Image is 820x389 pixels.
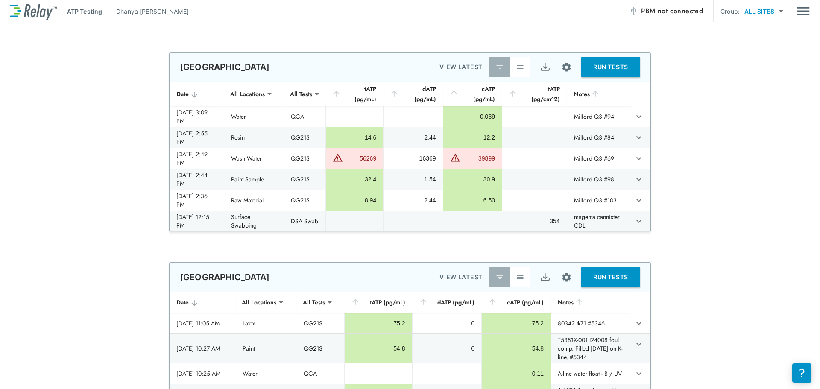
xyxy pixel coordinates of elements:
button: Main menu [797,3,810,19]
div: tATP (pg/mL) [332,84,377,104]
table: sticky table [170,82,650,232]
div: [DATE] 2:44 PM [176,171,217,188]
div: All Tests [284,85,318,102]
button: Export [535,57,555,77]
div: [DATE] 10:27 AM [176,344,229,353]
td: Milford Q3 #94 [567,106,632,127]
td: 80342 tk71 #5346 [551,313,629,333]
div: 30.9 [450,175,495,184]
td: QG21S [284,148,325,169]
td: QG21S [284,127,325,148]
div: 39899 [463,154,495,163]
img: Export Icon [540,272,551,283]
div: 32.4 [333,175,377,184]
div: [DATE] 3:09 PM [176,108,217,125]
div: Notes [574,89,625,99]
td: QGA [284,106,325,127]
div: 8.94 [333,196,377,205]
iframe: Resource center [792,363,811,383]
div: [DATE] 2:36 PM [176,192,217,209]
img: Latest [495,273,504,281]
div: [DATE] 12:15 PM [176,213,217,230]
img: View All [516,63,524,71]
img: Settings Icon [561,62,572,73]
p: VIEW LATEST [439,62,483,72]
button: expand row [632,337,646,351]
p: Group: [720,7,740,16]
td: QGA [297,363,344,384]
button: expand row [632,151,646,166]
td: Raw Material [224,190,284,211]
img: View All [516,273,524,281]
button: Export [535,267,555,287]
td: Surface Swabbing [224,211,284,231]
div: 0 [419,344,475,353]
td: Milford Q3 #103 [567,190,632,211]
span: not connected [658,6,703,16]
img: Warning [450,152,460,163]
td: A-line water float - B / UV [551,363,629,384]
div: [DATE] 10:25 AM [176,369,229,378]
td: Milford Q3 #69 [567,148,632,169]
td: QG21S [297,313,344,333]
td: Latex [236,313,297,333]
div: All Tests [297,294,331,311]
div: [DATE] 2:55 PM [176,129,217,146]
td: Paint [236,334,297,363]
img: Latest [495,63,504,71]
td: T5381X-001 I24008 foul comp. Filled [DATE] on K-line. #5344 [551,334,629,363]
div: 75.2 [489,319,544,328]
div: 2.44 [390,196,436,205]
div: All Locations [236,294,282,311]
button: expand row [632,316,646,331]
div: [DATE] 2:49 PM [176,150,217,167]
button: expand row [632,193,646,208]
div: 0.039 [450,112,495,121]
td: Resin [224,127,284,148]
button: RUN TESTS [581,57,640,77]
span: PBM [641,5,703,17]
button: Site setup [555,266,578,289]
div: 14.6 [333,133,377,142]
button: expand row [632,109,646,124]
td: Milford Q3 #84 [567,127,632,148]
th: Date [170,292,236,313]
div: dATP (pg/mL) [419,297,475,307]
div: 75.2 [351,319,405,328]
div: 354 [509,217,560,225]
td: Wash Water [224,148,284,169]
th: Date [170,82,224,106]
div: Notes [558,297,622,307]
div: cATP (pg/mL) [450,84,495,104]
img: Offline Icon [629,7,638,15]
div: dATP (pg/mL) [390,84,436,104]
p: [GEOGRAPHIC_DATA] [180,62,270,72]
button: PBM not connected [626,3,706,20]
button: expand row [632,214,646,228]
p: ATP Testing [67,7,102,16]
div: 2.44 [390,133,436,142]
img: Export Icon [540,62,551,73]
button: Site setup [555,56,578,79]
div: All Locations [224,85,271,102]
p: VIEW LATEST [439,272,483,282]
td: QG21S [284,190,325,211]
div: 54.8 [489,344,544,353]
img: Warning [333,152,343,163]
div: 1.54 [390,175,436,184]
td: QG21S [297,334,344,363]
div: cATP (pg/mL) [488,297,544,307]
td: Paint Sample [224,169,284,190]
button: expand row [632,172,646,187]
div: [DATE] 11:05 AM [176,319,229,328]
div: 12.2 [450,133,495,142]
td: Water [224,106,284,127]
div: 16369 [390,154,436,163]
div: tATP (pg/cm^2) [509,84,560,104]
img: LuminUltra Relay [10,2,57,20]
img: Drawer Icon [797,3,810,19]
div: 0.11 [489,369,544,378]
p: Dhanya [PERSON_NAME] [116,7,189,16]
button: expand row [632,130,646,145]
